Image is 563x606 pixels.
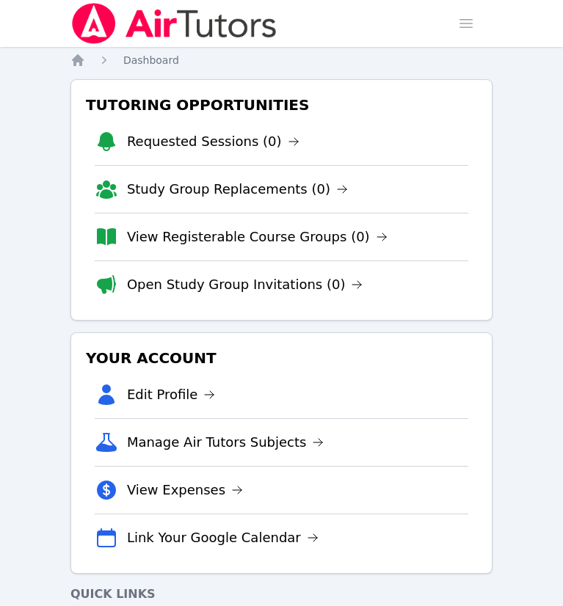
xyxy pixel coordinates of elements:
span: Dashboard [123,54,179,66]
a: View Expenses [127,480,243,500]
nav: Breadcrumb [70,53,493,67]
a: Dashboard [123,53,179,67]
img: Air Tutors [70,3,278,44]
a: Study Group Replacements (0) [127,179,348,200]
a: Requested Sessions (0) [127,131,299,152]
a: Edit Profile [127,384,216,405]
a: View Registerable Course Groups (0) [127,227,388,247]
a: Link Your Google Calendar [127,527,319,548]
h4: Quick Links [70,585,493,603]
a: Manage Air Tutors Subjects [127,432,324,453]
h3: Tutoring Opportunities [83,92,480,118]
a: Open Study Group Invitations (0) [127,274,363,295]
h3: Your Account [83,345,480,371]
